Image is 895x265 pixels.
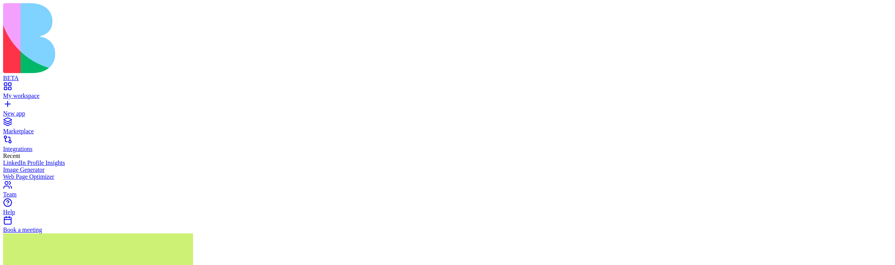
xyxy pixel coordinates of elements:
div: Marketplace [3,128,892,135]
a: My workspace [3,86,892,99]
span: Recent [3,153,20,159]
div: Book a meeting [3,226,892,233]
a: Help [3,202,892,216]
a: LinkedIn Profile Insights [3,159,892,166]
a: Web Page Optimizer [3,173,892,180]
div: My workspace [3,92,892,99]
img: logo [3,3,312,73]
a: BETA [3,68,892,82]
a: Image Generator [3,166,892,173]
a: Book a meeting [3,220,892,233]
div: New app [3,110,892,117]
div: Integrations [3,146,892,153]
div: Help [3,209,892,216]
div: BETA [3,75,892,82]
a: Integrations [3,139,892,153]
div: Team [3,191,892,198]
a: Marketplace [3,121,892,135]
a: New app [3,103,892,117]
a: Team [3,184,892,198]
